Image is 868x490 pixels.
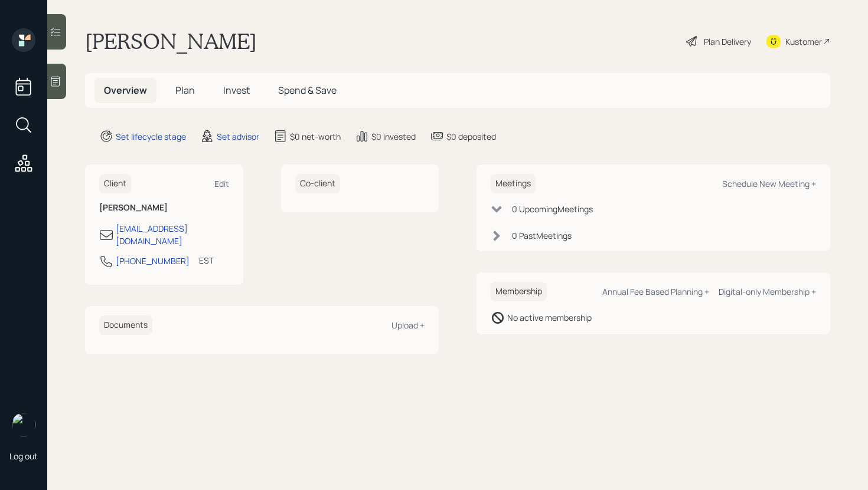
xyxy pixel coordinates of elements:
[722,178,816,189] div: Schedule New Meeting +
[9,450,38,462] div: Log out
[785,35,822,48] div: Kustomer
[295,174,340,193] h6: Co-client
[99,203,229,213] h6: [PERSON_NAME]
[512,203,593,215] div: 0 Upcoming Meeting s
[602,286,709,297] div: Annual Fee Based Planning +
[491,174,536,193] h6: Meetings
[719,286,816,297] div: Digital-only Membership +
[507,311,592,324] div: No active membership
[116,222,229,247] div: [EMAIL_ADDRESS][DOMAIN_NAME]
[512,229,572,242] div: 0 Past Meeting s
[99,174,131,193] h6: Client
[116,130,186,143] div: Set lifecycle stage
[217,130,259,143] div: Set advisor
[12,413,35,436] img: retirable_logo.png
[175,84,195,97] span: Plan
[116,255,190,267] div: [PHONE_NUMBER]
[99,315,152,335] h6: Documents
[223,84,250,97] span: Invest
[278,84,337,97] span: Spend & Save
[371,130,416,143] div: $0 invested
[199,254,214,267] div: EST
[290,130,341,143] div: $0 net-worth
[391,320,425,331] div: Upload +
[446,130,496,143] div: $0 deposited
[491,282,547,301] h6: Membership
[704,35,751,48] div: Plan Delivery
[214,178,229,189] div: Edit
[85,28,257,54] h1: [PERSON_NAME]
[104,84,147,97] span: Overview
